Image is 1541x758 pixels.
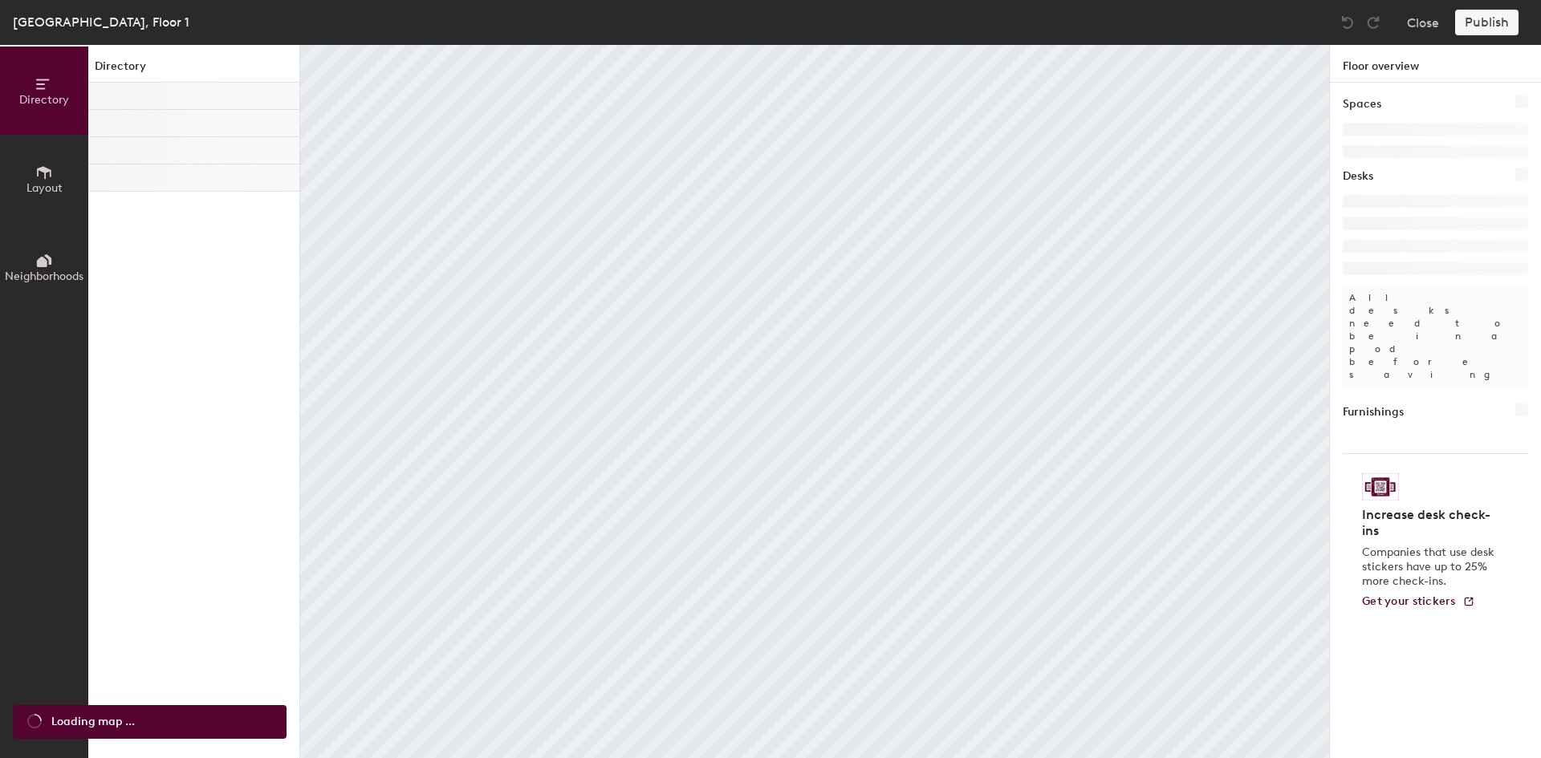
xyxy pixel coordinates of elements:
[1362,473,1399,501] img: Sticker logo
[1343,285,1528,387] p: All desks need to be in a pod before saving
[1362,594,1456,608] span: Get your stickers
[88,58,299,83] h1: Directory
[1343,95,1381,113] h1: Spaces
[26,181,63,195] span: Layout
[1343,168,1373,185] h1: Desks
[300,45,1329,758] canvas: Map
[1362,595,1475,609] a: Get your stickers
[1343,403,1404,421] h1: Furnishings
[5,270,83,283] span: Neighborhoods
[1362,545,1499,589] p: Companies that use desk stickers have up to 25% more check-ins.
[1365,14,1381,30] img: Redo
[1362,507,1499,539] h4: Increase desk check-ins
[1340,14,1356,30] img: Undo
[1330,45,1541,83] h1: Floor overview
[51,713,135,731] span: Loading map ...
[13,12,189,32] div: [GEOGRAPHIC_DATA], Floor 1
[1407,10,1439,35] button: Close
[19,93,69,107] span: Directory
